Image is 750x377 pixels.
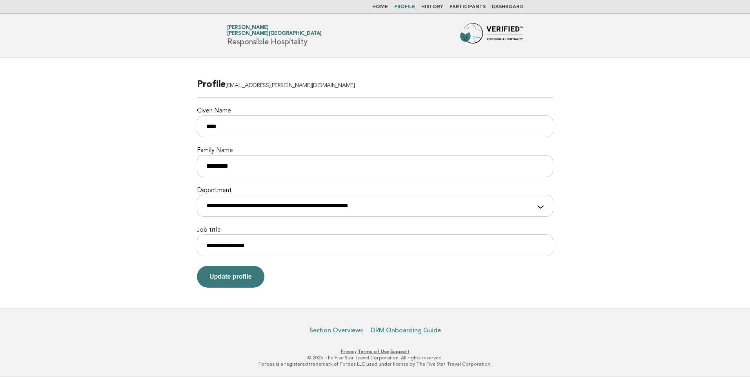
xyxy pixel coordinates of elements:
a: History [421,5,443,9]
a: Terms of Use [358,349,389,354]
span: [EMAIL_ADDRESS][PERSON_NAME][DOMAIN_NAME] [226,83,355,89]
label: Given Name [197,107,553,115]
a: Participants [450,5,486,9]
label: Department [197,187,553,195]
button: Update profile [197,266,264,288]
a: Dashboard [492,5,523,9]
a: [PERSON_NAME][PERSON_NAME][GEOGRAPHIC_DATA] [227,25,322,36]
p: Forbes is a registered trademark of Forbes LLC used under license by The Five Star Travel Corpora... [135,361,615,367]
p: © 2025 The Five Star Travel Corporation. All rights reserved. [135,355,615,361]
img: Forbes Travel Guide [460,23,523,48]
a: Privacy [341,349,357,354]
label: Family Name [197,147,553,155]
a: Home [372,5,388,9]
p: · · [135,348,615,355]
h1: Responsible Hospitality [227,25,322,46]
a: Section Overviews [309,326,363,334]
a: Support [390,349,410,354]
label: Job title [197,226,553,234]
a: Profile [394,5,415,9]
span: [PERSON_NAME][GEOGRAPHIC_DATA] [227,31,322,36]
h2: Profile [197,78,553,98]
a: DRM Onboarding Guide [371,326,441,334]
